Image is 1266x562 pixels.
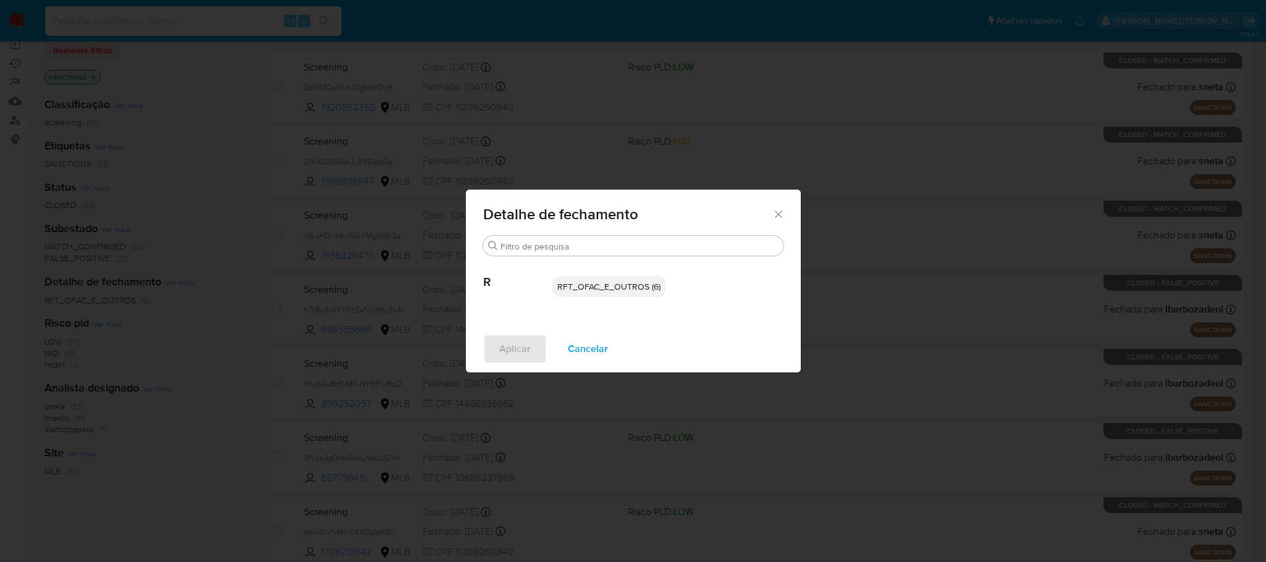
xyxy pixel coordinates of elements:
[483,256,552,290] span: R
[500,241,779,252] input: Filtro de pesquisa
[552,334,624,364] button: Cancelar
[568,335,608,363] span: Cancelar
[488,241,498,251] button: Procurar
[772,208,783,219] button: Fechar
[552,276,665,297] div: RFT_OFAC_E_OUTROS (6)
[557,280,660,293] span: RFT_OFAC_E_OUTROS (6)
[483,207,773,222] span: Detalhe de fechamento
